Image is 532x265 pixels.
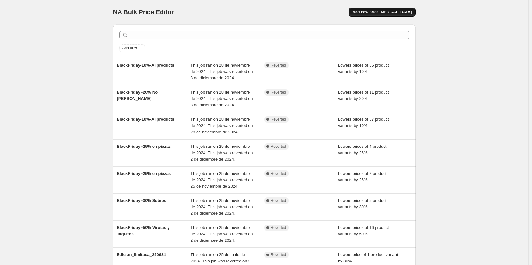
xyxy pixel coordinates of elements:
[271,63,286,68] span: Reverted
[113,9,174,16] span: NA Bulk Price Editor
[271,225,286,230] span: Reverted
[338,90,389,101] span: Lowers prices of 11 product variants by 20%
[271,198,286,203] span: Reverted
[338,171,386,182] span: Lowers prices of 2 product variants by 25%
[338,198,386,209] span: Lowers prices of 5 product variants by 30%
[271,117,286,122] span: Reverted
[191,225,253,243] span: This job ran on 25 de noviembre de 2024. This job was reverted on 2 de diciembre de 2024.
[117,252,166,257] span: Edicion_limitada_250624
[117,117,175,122] span: BlackFriday-10%-Allproducts
[191,198,253,216] span: This job ran on 25 de noviembre de 2024. This job was reverted on 2 de diciembre de 2024.
[352,10,412,15] span: Add new price [MEDICAL_DATA]
[191,144,253,161] span: This job ran on 25 de noviembre de 2024. This job was reverted on 2 de diciembre de 2024.
[338,144,386,155] span: Lowers prices of 4 product variants by 25%
[191,117,253,134] span: This job ran on 28 de noviembre de 2024. This job was reverted on 28 de noviembre de 2024.
[117,198,166,203] span: BlackFriday -30% Sobres
[191,63,253,80] span: This job ran on 28 de noviembre de 2024. This job was reverted on 3 de diciembre de 2024.
[117,90,158,101] span: BlackFriday -20% No [PERSON_NAME]
[119,44,145,52] button: Add filter
[117,225,170,236] span: BlackFriday -50% Virutas y Taquitos
[338,117,389,128] span: Lowers prices of 57 product variants by 10%
[122,46,137,51] span: Add filter
[117,171,171,176] span: BlackFriday -25% en piezas
[349,8,415,17] button: Add new price [MEDICAL_DATA]
[191,90,253,107] span: This job ran on 28 de noviembre de 2024. This job was reverted on 3 de diciembre de 2024.
[191,171,253,189] span: This job ran on 25 de noviembre de 2024. This job was reverted on 25 de noviembre de 2024.
[271,90,286,95] span: Reverted
[338,225,389,236] span: Lowers prices of 16 product variants by 50%
[338,63,389,74] span: Lowers prices of 65 product variants by 10%
[271,144,286,149] span: Reverted
[271,252,286,257] span: Reverted
[117,63,175,68] span: BlackFriday-10%-Allproducts
[338,252,398,263] span: Lowers price of 1 product variant by 30%
[117,144,171,149] span: BlackFriday -25% en piezas
[271,171,286,176] span: Reverted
